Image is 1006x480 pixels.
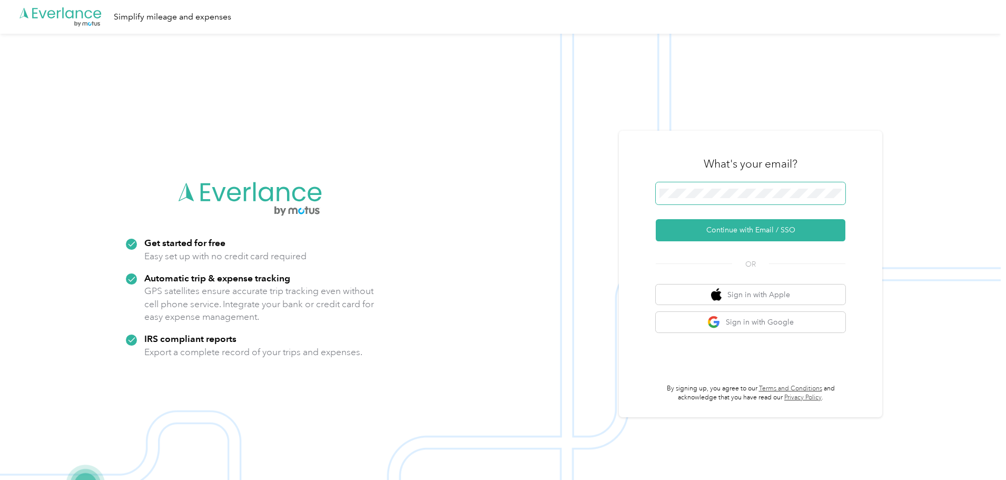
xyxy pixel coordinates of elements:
[732,259,769,270] span: OR
[656,285,845,305] button: apple logoSign in with Apple
[656,219,845,241] button: Continue with Email / SSO
[704,156,797,171] h3: What's your email?
[144,346,362,359] p: Export a complete record of your trips and expenses.
[707,316,721,329] img: google logo
[144,237,225,248] strong: Get started for free
[759,385,822,393] a: Terms and Conditions
[144,333,236,344] strong: IRS compliant reports
[144,285,374,324] p: GPS satellites ensure accurate trip tracking even without cell phone service. Integrate your bank...
[144,250,307,263] p: Easy set up with no credit card required
[114,11,231,24] div: Simplify mileage and expenses
[656,384,845,403] p: By signing up, you agree to our and acknowledge that you have read our .
[711,288,722,301] img: apple logo
[784,394,822,401] a: Privacy Policy
[144,272,290,283] strong: Automatic trip & expense tracking
[656,312,845,332] button: google logoSign in with Google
